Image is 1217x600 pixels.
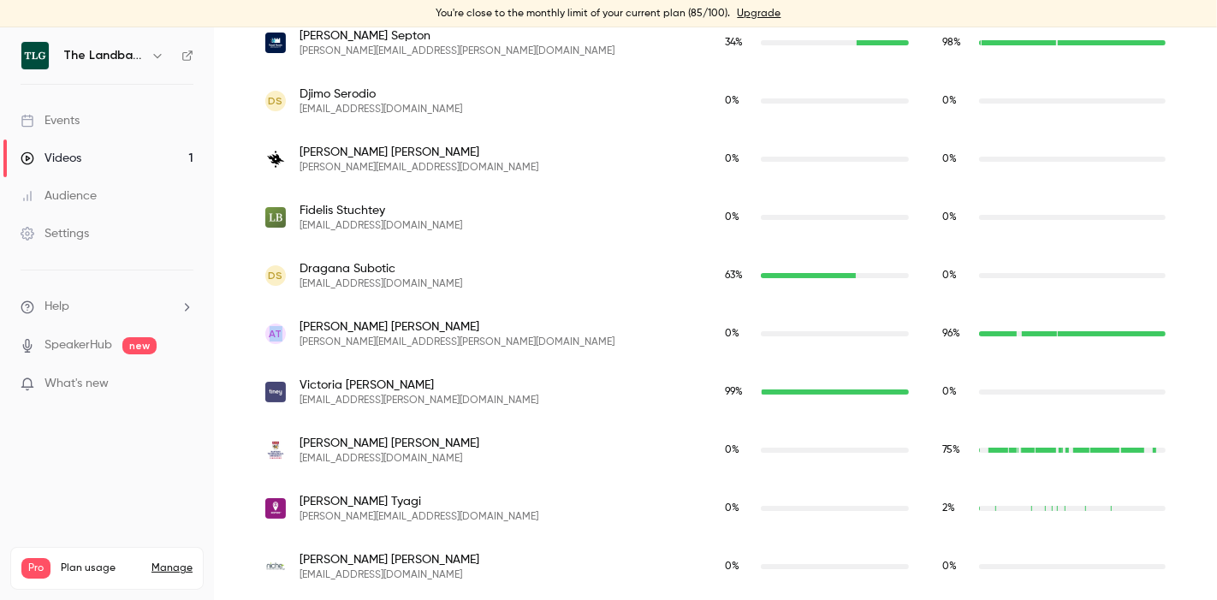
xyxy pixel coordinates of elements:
[21,225,89,242] div: Settings
[300,452,479,466] span: [EMAIL_ADDRESS][DOMAIN_NAME]
[943,559,971,574] span: Replay watch time
[300,219,462,233] span: [EMAIL_ADDRESS][DOMAIN_NAME]
[269,93,283,109] span: DS
[725,501,752,516] span: Live watch time
[265,382,286,402] img: tiney.co
[725,503,739,514] span: 0 %
[943,210,971,225] span: Replay watch time
[270,326,282,342] span: AT
[943,270,958,281] span: 0 %
[725,268,752,283] span: Live watch time
[300,86,462,103] span: Djimo Serodio
[725,212,739,223] span: 0 %
[248,538,1183,596] div: jward@niche-eh.com
[300,551,479,568] span: [PERSON_NAME] [PERSON_NAME]
[725,151,752,167] span: Live watch time
[943,443,971,458] span: Replay watch time
[248,247,1183,305] div: dragana.subotic@galileoempower.de
[45,375,109,393] span: What's new
[300,493,538,510] span: [PERSON_NAME] Tyagi
[300,336,614,349] span: [PERSON_NAME][EMAIL_ADDRESS][PERSON_NAME][DOMAIN_NAME]
[21,112,80,129] div: Events
[943,268,971,283] span: Replay watch time
[300,103,462,116] span: [EMAIL_ADDRESS][DOMAIN_NAME]
[45,298,69,316] span: Help
[725,445,739,455] span: 0 %
[300,277,462,291] span: [EMAIL_ADDRESS][DOMAIN_NAME]
[725,210,752,225] span: Live watch time
[725,559,752,574] span: Live watch time
[21,42,49,69] img: The Landbanking Group
[151,561,193,575] a: Manage
[943,35,971,50] span: Replay watch time
[63,47,144,64] h6: The Landbanking Group
[943,38,962,48] span: 98 %
[943,503,956,514] span: 2 %
[269,268,283,283] span: DS
[725,35,752,50] span: Live watch time
[265,207,286,228] img: thelandbankinggroup.com
[725,329,739,339] span: 0 %
[943,212,958,223] span: 0 %
[943,445,961,455] span: 75 %
[300,510,538,524] span: [PERSON_NAME][EMAIL_ADDRESS][DOMAIN_NAME]
[21,150,81,167] div: Videos
[265,440,286,460] img: e.ntu.edu.sg
[21,187,97,205] div: Audience
[300,144,538,161] span: [PERSON_NAME] [PERSON_NAME]
[943,561,958,572] span: 0 %
[943,93,971,109] span: Replay watch time
[300,568,479,582] span: [EMAIL_ADDRESS][DOMAIN_NAME]
[738,7,781,21] a: Upgrade
[300,202,462,219] span: Fidelis Stuchtey
[943,326,971,342] span: Replay watch time
[725,387,743,397] span: 99 %
[300,260,462,277] span: Dragana Subotic
[248,363,1183,421] div: viktoria@tiney.co
[61,561,141,575] span: Plan usage
[725,384,752,400] span: Live watch time
[725,96,739,106] span: 0 %
[248,72,1183,130] div: djimo@silvi.earth
[943,154,958,164] span: 0 %
[943,387,958,397] span: 0 %
[725,326,752,342] span: Live watch time
[943,501,971,516] span: Replay watch time
[300,161,538,175] span: [PERSON_NAME][EMAIL_ADDRESS][DOMAIN_NAME]
[248,130,1183,188] div: sonali.sharma@helsinki.fi
[248,421,1183,479] div: toth0002@e.ntu.edu.sg
[300,435,479,452] span: [PERSON_NAME] [PERSON_NAME]
[725,443,752,458] span: Live watch time
[248,479,1183,538] div: himanshu.tyagi@xarvio.com
[21,298,193,316] li: help-dropdown-opener
[265,149,286,169] img: helsinki.fi
[248,188,1183,247] div: fidelis.stuchtey@thelandbankinggroup.com
[300,394,538,407] span: [EMAIL_ADDRESS][PERSON_NAME][DOMAIN_NAME]
[943,151,971,167] span: Replay watch time
[122,337,157,354] span: new
[943,329,961,339] span: 96 %
[300,45,614,58] span: [PERSON_NAME][EMAIL_ADDRESS][PERSON_NAME][DOMAIN_NAME]
[21,558,50,579] span: Pro
[265,556,286,577] img: niche-eh.com
[248,14,1183,72] div: sean.septon@royalroads.ca
[300,27,614,45] span: [PERSON_NAME] Septon
[725,93,752,109] span: Live watch time
[265,33,286,53] img: royalroads.ca
[300,377,538,394] span: Victoria [PERSON_NAME]
[45,336,112,354] a: SpeakerHub
[725,561,739,572] span: 0 %
[943,96,958,106] span: 0 %
[725,38,743,48] span: 34 %
[300,318,614,336] span: [PERSON_NAME] [PERSON_NAME]
[265,498,286,519] img: xarvio.com
[725,270,743,281] span: 63 %
[248,305,1183,363] div: adam.thompson@de.ibm.com
[943,384,971,400] span: Replay watch time
[725,154,739,164] span: 0 %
